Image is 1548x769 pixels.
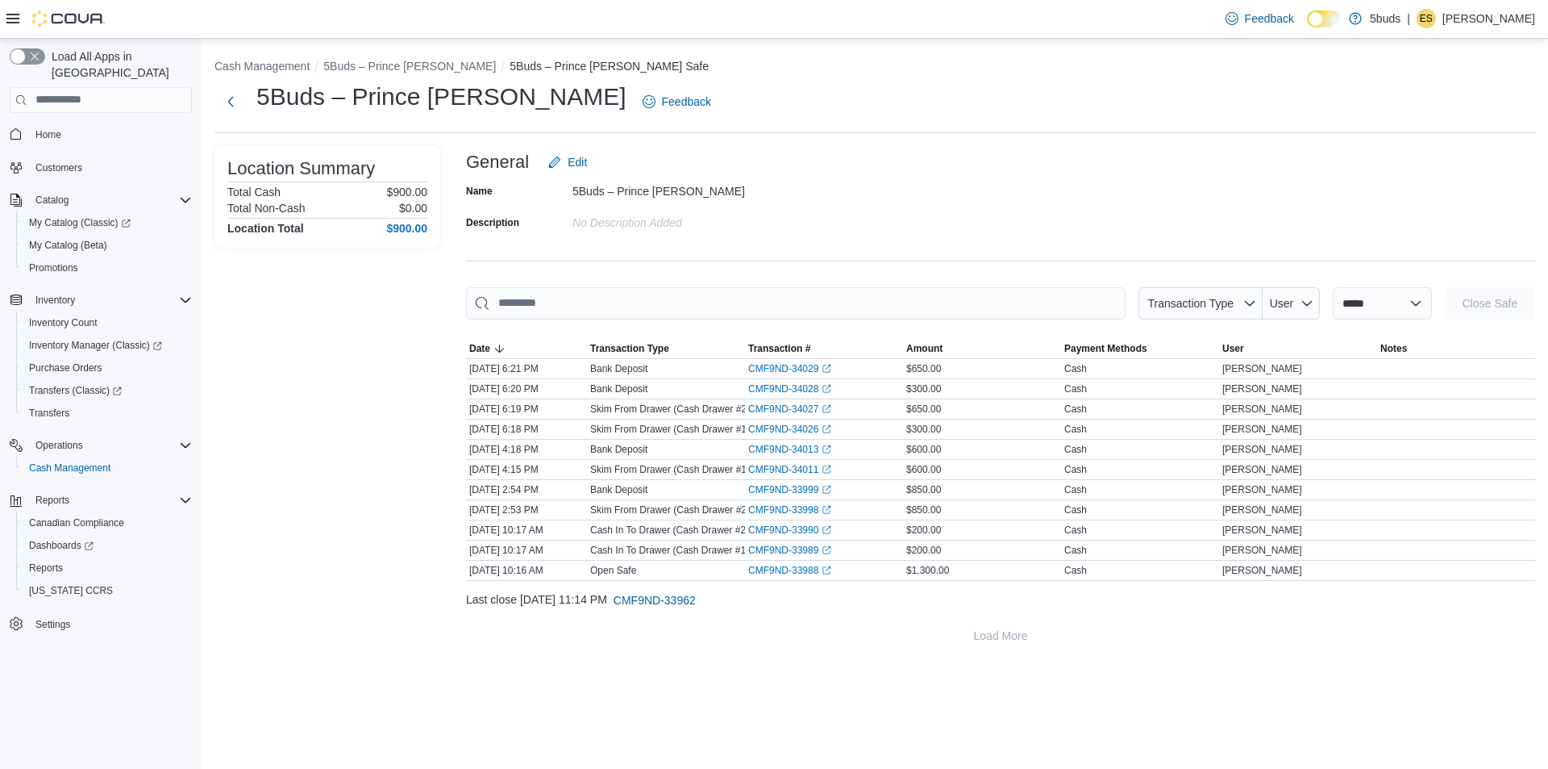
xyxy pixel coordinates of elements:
[748,443,831,456] a: CMF9ND-34013External link
[35,128,61,141] span: Home
[1377,339,1535,358] button: Notes
[466,480,587,499] div: [DATE] 2:54 PM
[23,403,76,423] a: Transfers
[636,86,718,118] a: Feedback
[23,536,192,555] span: Dashboards
[1445,287,1535,320] button: Close Safe
[23,581,119,600] a: [US_STATE] CCRS
[29,125,68,144] a: Home
[29,436,192,455] span: Operations
[3,123,198,146] button: Home
[466,287,1126,320] input: This is a search bar. As you type, the results lower in the page will automatically filter.
[1061,339,1219,358] button: Payment Methods
[1222,564,1302,577] span: [PERSON_NAME]
[1222,524,1302,537] span: [PERSON_NAME]
[748,544,831,557] a: CMF9ND-33989External link
[590,504,750,516] p: Skim From Drawer (Cash Drawer #2)
[23,213,137,232] a: My Catalog (Classic)
[23,336,192,355] span: Inventory Manager (Classic)
[23,236,114,255] a: My Catalog (Beta)
[16,211,198,234] a: My Catalog (Classic)
[906,504,941,516] span: $850.00
[466,500,587,520] div: [DATE] 2:53 PM
[23,513,192,533] span: Canadian Compliance
[35,294,75,307] span: Inventory
[1222,342,1244,355] span: User
[1064,463,1087,476] div: Cash
[466,440,587,459] div: [DATE] 4:18 PM
[3,489,198,512] button: Reports
[23,403,192,423] span: Transfers
[29,516,124,529] span: Canadian Compliance
[590,443,647,456] p: Bank Deposit
[906,483,941,496] span: $850.00
[23,336,169,355] a: Inventory Manager (Classic)
[23,558,69,578] a: Reports
[23,313,104,332] a: Inventory Count
[1064,443,1087,456] div: Cash
[466,379,587,399] div: [DATE] 6:20 PM
[590,362,647,375] p: Bank Deposit
[1222,443,1302,456] span: [PERSON_NAME]
[822,404,831,414] svg: External link
[35,161,82,174] span: Customers
[29,157,192,178] span: Customers
[822,505,831,515] svg: External link
[227,186,281,199] h6: Total Cash
[748,342,810,355] span: Transaction #
[29,562,63,575] span: Reports
[1370,9,1400,28] p: 5buds
[662,94,711,110] span: Feedback
[906,544,941,557] span: $200.00
[16,357,198,379] button: Purchase Orders
[1222,483,1302,496] span: [PERSON_NAME]
[16,557,198,579] button: Reports
[3,289,198,311] button: Inventory
[1064,524,1087,537] div: Cash
[23,236,192,255] span: My Catalog (Beta)
[3,156,198,179] button: Customers
[1222,382,1302,395] span: [PERSON_NAME]
[35,439,83,452] span: Operations
[29,261,78,274] span: Promotions
[748,483,831,496] a: CMF9ND-33999External link
[906,524,941,537] span: $200.00
[1138,287,1263,320] button: Transaction Type
[748,524,831,537] a: CMF9ND-33990External link
[1442,9,1535,28] p: [PERSON_NAME]
[1307,27,1308,28] span: Dark Mode
[1420,9,1433,28] span: ES
[1219,2,1300,35] a: Feedback
[29,216,131,229] span: My Catalog (Classic)
[748,382,831,395] a: CMF9ND-34028External link
[29,190,75,210] button: Catalog
[748,362,831,375] a: CMF9ND-34029External link
[29,190,192,210] span: Catalog
[590,544,749,557] p: Cash In To Drawer (Cash Drawer #1)
[16,379,198,402] a: Transfers (Classic)
[590,483,647,496] p: Bank Deposit
[590,423,750,436] p: Skim From Drawer (Cash Drawer #1)
[568,154,587,170] span: Edit
[16,457,198,479] button: Cash Management
[466,420,587,439] div: [DATE] 6:18 PM
[16,534,198,557] a: Dashboards
[748,504,831,516] a: CMF9ND-33998External link
[1064,504,1087,516] div: Cash
[23,558,192,578] span: Reports
[1407,9,1410,28] p: |
[23,258,192,278] span: Promotions
[23,513,131,533] a: Canadian Compliance
[1064,483,1087,496] div: Cash
[590,564,636,577] p: Open Safe
[16,402,198,424] button: Transfers
[1245,10,1294,27] span: Feedback
[822,545,831,555] svg: External link
[466,620,1535,652] button: Load More
[590,382,647,395] p: Bank Deposit
[906,382,941,395] span: $300.00
[510,60,709,73] button: 5Buds – Prince [PERSON_NAME] Safe
[822,465,831,474] svg: External link
[29,124,192,144] span: Home
[906,463,941,476] span: $600.00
